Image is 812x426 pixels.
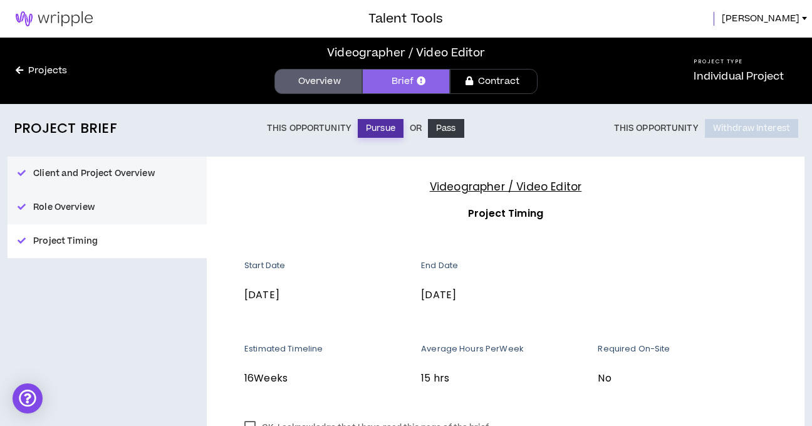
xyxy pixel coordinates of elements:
div: Videographer / Video Editor [327,44,485,61]
button: Client and Project Overview [8,157,207,190]
p: [DATE] [244,287,412,303]
p: No [598,370,773,387]
p: 15 hrs [421,370,588,387]
p: This Opportunity [614,123,699,133]
p: Estimated Timeline [244,343,412,355]
button: Withdraw Interest [705,119,798,138]
p: Individual Project [694,69,784,84]
h3: Project Timing [238,205,773,222]
a: Contract [450,69,538,94]
p: [DATE] [421,287,588,303]
a: Brief [362,69,450,94]
div: Open Intercom Messenger [13,383,43,413]
p: Or [410,123,422,133]
h4: Videographer / Video Editor [238,179,773,195]
button: Pursue [358,119,403,138]
a: Overview [274,69,362,94]
button: Pass [428,119,464,138]
p: End Date [421,260,588,271]
h2: Project Brief [14,120,117,137]
span: [PERSON_NAME] [722,12,799,26]
h5: Project Type [694,58,784,66]
p: Start Date [244,260,412,271]
p: 16 Weeks [244,370,412,387]
p: Average Hours Per Week [421,343,588,355]
p: This Opportunity [267,123,351,133]
p: Required On-Site [598,343,773,355]
button: Role Overview [8,190,207,224]
h3: Talent Tools [368,9,443,28]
